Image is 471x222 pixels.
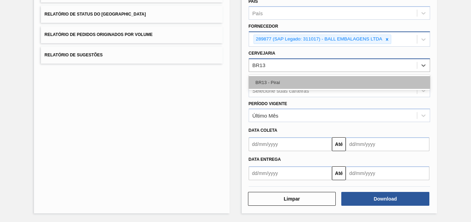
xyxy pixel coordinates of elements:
button: Limpar [248,192,336,206]
label: Fornecedor [249,24,278,29]
button: Relatório de Status do [GEOGRAPHIC_DATA] [41,6,222,23]
label: Período Vigente [249,101,287,106]
input: dd/mm/yyyy [346,166,429,180]
button: Até [332,137,346,151]
input: dd/mm/yyyy [249,166,332,180]
button: Relatório de Pedidos Originados por Volume [41,26,222,43]
label: Cervejaria [249,51,275,56]
span: Data coleta [249,128,277,133]
div: Último Mês [252,113,279,119]
span: Relatório de Status do [GEOGRAPHIC_DATA] [44,12,146,17]
div: País [252,10,263,16]
input: dd/mm/yyyy [249,137,332,151]
span: Relatório de Sugestões [44,53,103,57]
div: Selecione suas carteiras [252,87,309,93]
button: Até [332,166,346,180]
button: Download [341,192,429,206]
div: 289877 (SAP Legado: 311017) - BALL EMBALAGENS LTDA [254,35,383,44]
input: dd/mm/yyyy [346,137,429,151]
span: Data entrega [249,157,281,162]
span: Relatório de Pedidos Originados por Volume [44,32,153,37]
div: BR13 - Piraí [249,76,430,89]
button: Relatório de Sugestões [41,47,222,64]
